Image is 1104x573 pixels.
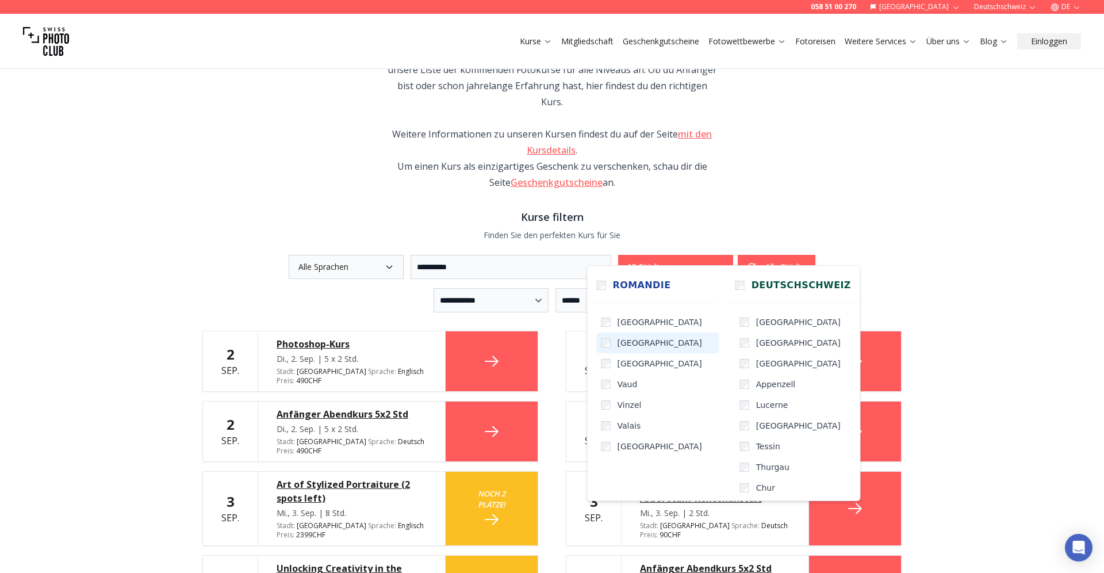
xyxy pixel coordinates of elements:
button: Fotoreisen [791,33,840,49]
span: Vaud [618,379,638,390]
input: [GEOGRAPHIC_DATA] [740,318,749,327]
span: Chur [756,482,775,494]
a: Noch 2 Plätze! [446,472,538,545]
span: Sprache : [368,521,396,530]
a: Geschenkgutscheine [623,36,699,47]
span: [GEOGRAPHIC_DATA] [756,358,841,369]
a: Anfänger Abendkurs 5x2 Std [277,407,427,421]
p: Finden Sie den perfekten Kurs für Sie [202,230,902,241]
img: Swiss photo club [23,18,69,64]
input: [GEOGRAPHIC_DATA] [601,338,611,347]
span: Stadt : [277,366,295,376]
button: Alle Städte [738,255,815,279]
span: Deutschschweiz [752,278,851,292]
span: [GEOGRAPHIC_DATA] [756,337,841,349]
span: Sprache : [731,521,760,530]
button: 15 Städte [618,255,733,279]
div: Mi., 3. Sep. | 2 Std. [640,507,790,519]
a: Geschenkgutscheine [511,176,603,189]
div: Sep. [585,492,603,525]
small: Noch 2 Plätze! [464,488,519,510]
div: Mi., 3. Sep. | 8 Std. [277,507,427,519]
span: Tessin [756,441,780,452]
div: Weitere Informationen zu unseren Kursen findest du auf der Seite . Um einen Kurs als einzigartige... [386,126,718,190]
div: [GEOGRAPHIC_DATA] 90 CHF [640,521,790,540]
a: Über uns [926,36,971,47]
input: Vaud [601,380,611,389]
input: [GEOGRAPHIC_DATA] [601,318,611,327]
span: Stadt : [277,521,295,530]
div: 15 Städte [587,265,861,501]
button: Alle Sprachen [289,255,404,279]
button: Mitgliedschaft [557,33,618,49]
b: 2 [227,415,235,434]
span: [GEOGRAPHIC_DATA] [618,358,702,369]
input: Romandie [597,281,606,290]
span: Lucerne [756,399,788,411]
div: Di., 2. Sep. | 5 x 2 Std. [277,353,427,365]
b: 3 [227,492,235,511]
button: Einloggen [1017,33,1081,49]
span: Valais [618,420,641,431]
span: Deutsch [398,437,424,446]
div: Di., 2. Sep. | 5 x 2 Std. [277,423,427,435]
input: Chur [740,483,749,492]
a: Photoshop-Kurs [277,337,427,351]
span: Englisch [398,521,424,530]
input: [GEOGRAPHIC_DATA] [740,421,749,430]
div: [GEOGRAPHIC_DATA] 490 CHF [277,437,427,456]
div: Sep. [221,492,239,525]
span: Vinzel [618,399,642,411]
button: Blog [975,33,1013,49]
b: 3 [590,492,598,511]
input: Thurgau [740,463,749,472]
input: [GEOGRAPHIC_DATA] [740,359,749,368]
a: Blog [980,36,1008,47]
div: Sep. [221,345,239,377]
a: Fotowettbewerbe [708,36,786,47]
span: Englisch [398,367,424,376]
button: Fotowettbewerbe [704,33,791,49]
span: Stadt : [277,437,295,446]
input: Valais [601,421,611,430]
a: Mitgliedschaft [561,36,614,47]
span: Preis : [277,530,294,540]
span: Deutsch [761,521,788,530]
input: Vinzel [601,400,611,410]
span: [GEOGRAPHIC_DATA] [618,316,702,328]
span: [GEOGRAPHIC_DATA] [618,441,702,452]
div: Bist du bereit, deine Fotografiekenntnisse zu verbessern? Dann schau dir unsere Liste der kommend... [386,29,718,110]
span: Thurgau [756,461,789,473]
input: Lucerne [740,400,749,410]
span: Romandie [613,278,671,292]
a: Weitere Services [845,36,917,47]
a: Fotoreisen [795,36,835,47]
button: Weitere Services [840,33,922,49]
div: Open Intercom Messenger [1065,534,1092,561]
input: [GEOGRAPHIC_DATA] [601,442,611,451]
b: 2 [227,345,235,364]
input: Appenzell [740,380,749,389]
a: Kurse [520,36,552,47]
button: Geschenkgutscheine [618,33,704,49]
button: Über uns [922,33,975,49]
input: Tessin [740,442,749,451]
input: [GEOGRAPHIC_DATA] [601,359,611,368]
span: Preis : [640,530,658,540]
a: 058 51 00 270 [811,2,856,12]
span: Appenzell [756,379,796,390]
span: Sprache : [368,366,396,376]
div: [GEOGRAPHIC_DATA] 490 CHF [277,367,427,385]
input: Deutschschweiz [735,281,745,290]
a: Art of Stylized Portraiture (2 spots left) [277,478,427,505]
input: [GEOGRAPHIC_DATA] [740,338,749,347]
span: Preis : [277,376,294,385]
span: [GEOGRAPHIC_DATA] [618,337,702,349]
div: Sep. [585,345,603,377]
span: Stadt : [640,521,658,530]
div: Sep. [585,415,603,448]
div: Sep. [221,415,239,448]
